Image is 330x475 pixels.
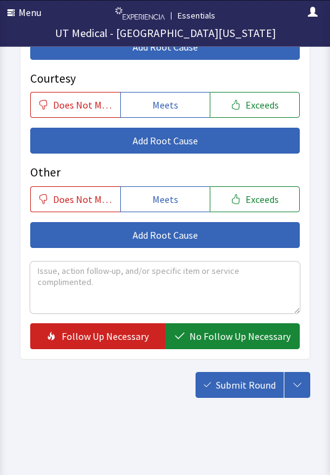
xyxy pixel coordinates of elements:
p: Courtesy [30,70,300,88]
button: Meets [120,186,210,212]
span: Follow Up Necessary [62,329,149,344]
span: Exceeds [245,192,279,207]
span: Meets [152,192,178,207]
button: No Follow Up Necessary [165,323,300,349]
img: experiencia_logo.png [115,7,165,20]
span: Does Not Meet [53,192,113,207]
button: Exceeds [210,186,300,212]
button: Submit Round [196,372,284,398]
button: Add Root Cause [30,222,300,248]
button: Meets [120,92,210,118]
span: Does Not Meet [53,97,113,112]
button: Exceeds [210,92,300,118]
span: Meets [152,97,178,112]
button: Add Root Cause [30,128,300,154]
span: Add Root Cause [133,228,198,242]
span: No Follow Up Necessary [189,329,291,344]
span: Exceeds [245,97,279,112]
button: Does Not Meet [30,186,120,212]
span: Submit Round [216,378,276,392]
button: Follow Up Necessary [30,323,165,349]
button: Does Not Meet [30,92,120,118]
div: Essentials [178,9,215,22]
p: Other [30,163,300,181]
span: Add Root Cause [133,133,198,148]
